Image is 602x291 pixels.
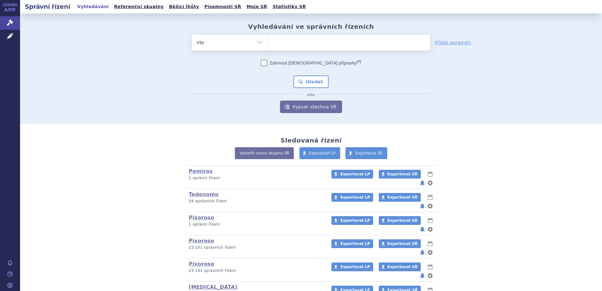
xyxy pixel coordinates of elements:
h2: Vyhledávání ve správních řízeních [248,23,374,30]
p: 23 101 správních řízení [189,268,323,273]
button: notifikace [419,226,425,233]
span: Exportovat LP [340,195,370,200]
button: notifikace [419,179,425,187]
a: Exportovat LP [331,239,373,248]
a: Písemnosti SŘ [203,3,243,11]
a: Statistiky SŘ [271,3,308,11]
h2: Sledovaná řízení [280,137,341,144]
a: Exportovat SŘ [379,170,421,179]
abbr: (?) [357,60,361,64]
button: lhůty [427,240,433,247]
button: lhůty [427,194,433,201]
a: Pixoroso [189,215,214,221]
span: Exportovat SŘ [388,218,418,223]
a: Exportovat LP [331,193,373,202]
a: Exportovat SŘ [379,262,421,271]
a: Moje SŘ [245,3,269,11]
button: notifikace [419,272,425,279]
span: Exportovat LP [340,172,370,176]
span: Exportovat SŘ [388,265,418,269]
button: lhůty [427,217,433,224]
p: 1 správní řízení [189,222,323,227]
a: Exportovat SŘ [379,193,421,202]
button: Hledat [293,75,329,88]
a: Pixoroso [189,261,214,267]
span: Exportovat LP [340,218,370,223]
a: Vypsat všechna SŘ [280,101,342,113]
p: 23 101 správních řízení [189,245,323,250]
button: notifikace [419,249,425,256]
a: Vyhledávání [75,3,111,11]
a: [MEDICAL_DATA] [189,284,237,290]
p: 54 správních řízení [189,199,323,204]
a: Pixoroso [189,238,214,244]
span: Exportovat SŘ [388,195,418,200]
span: Exportovat SŘ [388,242,418,246]
a: Exportovat LP [299,147,341,159]
span: Exportovat SŘ [356,151,383,155]
button: nastavení [427,179,433,187]
span: Exportovat LP [340,265,370,269]
a: Vytvořit novou skupinu SŘ [235,147,294,159]
button: notifikace [419,202,425,210]
button: lhůty [427,170,433,178]
span: Exportovat LP [340,242,370,246]
a: Exportovat LP [331,170,373,179]
a: Exportovat LP [331,262,373,271]
button: lhůty [427,263,433,271]
label: Zahrnout [DEMOGRAPHIC_DATA] přípravky [261,60,361,66]
span: Exportovat SŘ [388,172,418,176]
a: Exportovat SŘ [379,239,421,248]
a: Exportovat SŘ [379,216,421,225]
span: Exportovat LP [309,151,336,155]
a: Pemiros [189,168,213,174]
a: Exportovat LP [331,216,373,225]
i: nebo [304,93,318,97]
h2: Správní řízení [20,2,75,11]
a: Referenční skupiny [112,3,166,11]
button: nastavení [427,226,433,233]
button: nastavení [427,272,433,279]
a: Exportovat SŘ [346,147,387,159]
button: nastavení [427,202,433,210]
button: nastavení [427,249,433,256]
p: 1 správní řízení [189,175,323,181]
a: Běžící lhůty [167,3,201,11]
a: Přidat parametr [435,39,472,46]
a: Tedenomo [189,191,219,197]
